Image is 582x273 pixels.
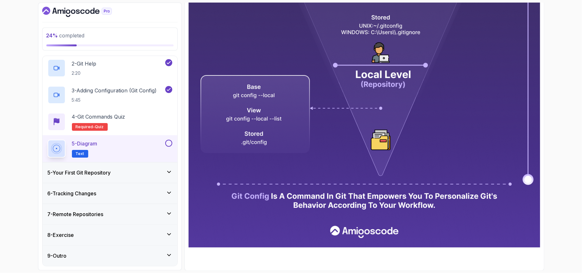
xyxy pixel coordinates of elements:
p: 5 - Diagram [72,140,97,147]
p: 4 - Git Commands Quiz [72,113,125,121]
h3: 8 - Exercise [48,231,74,239]
h3: 5 - Your First Git Repository [48,169,111,176]
h3: 7 - Remote Repositories [48,210,104,218]
span: 24 % [46,32,58,39]
h3: 6 - Tracking Changes [48,190,97,197]
p: 2:20 [72,70,97,76]
button: 7-Remote Repositories [43,204,177,224]
span: Required- [76,124,95,129]
h3: 9 - Outro [48,252,67,260]
button: 8-Exercise [43,225,177,245]
button: 6-Tracking Changes [43,183,177,204]
button: 3-Adding Configuration (Git Config)5:45 [48,86,172,104]
span: quiz [95,124,104,129]
span: completed [46,32,85,39]
button: 9-Outro [43,246,177,266]
button: 5-DiagramText [48,140,172,158]
a: Dashboard [42,7,127,17]
p: 5:45 [72,97,157,103]
p: 3 - Adding Configuration (Git Config) [72,87,157,94]
span: Text [76,151,84,156]
p: 2 - Git Help [72,60,97,67]
button: 4-Git Commands QuizRequired-quiz [48,113,172,131]
button: 5-Your First Git Repository [43,162,177,183]
button: 2-Git Help2:20 [48,59,172,77]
